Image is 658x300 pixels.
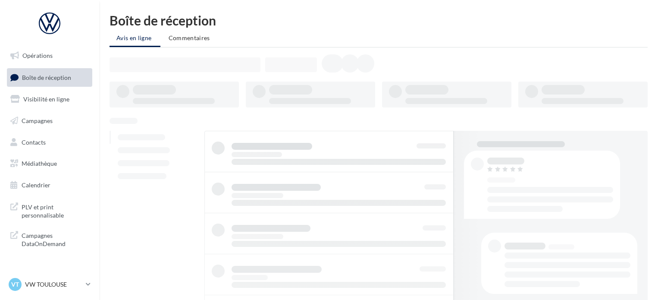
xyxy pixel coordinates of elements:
span: Calendrier [22,181,50,189]
div: Boîte de réception [110,14,648,27]
a: VT VW TOULOUSE [7,276,92,293]
a: Campagnes DataOnDemand [5,226,94,252]
span: Boîte de réception [22,73,71,81]
a: PLV et print personnalisable [5,198,94,223]
span: PLV et print personnalisable [22,201,89,220]
span: Contacts [22,138,46,145]
a: Boîte de réception [5,68,94,87]
p: VW TOULOUSE [25,280,82,289]
span: Visibilité en ligne [23,95,69,103]
span: Campagnes DataOnDemand [22,230,89,248]
a: Opérations [5,47,94,65]
span: Commentaires [169,34,210,41]
a: Contacts [5,133,94,152]
a: Calendrier [5,176,94,194]
span: Médiathèque [22,160,57,167]
span: Opérations [22,52,53,59]
a: Campagnes [5,112,94,130]
a: Visibilité en ligne [5,90,94,108]
span: Campagnes [22,117,53,124]
a: Médiathèque [5,155,94,173]
span: VT [11,280,19,289]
